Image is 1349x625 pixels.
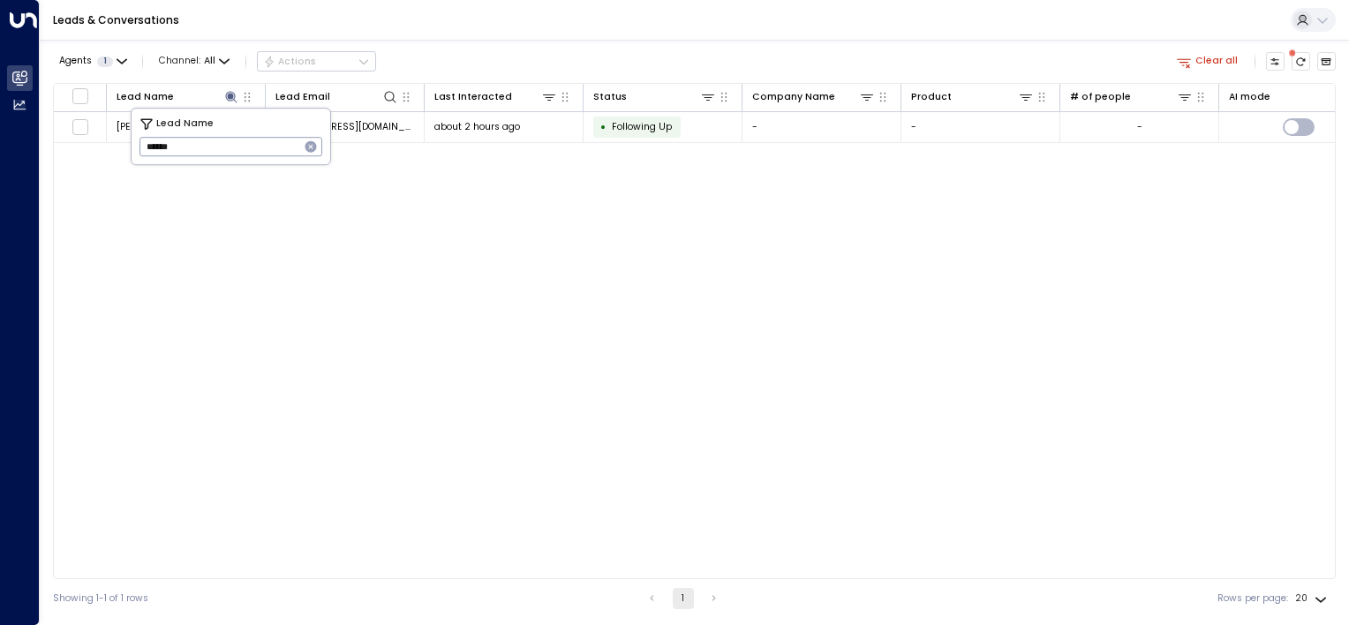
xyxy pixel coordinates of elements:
[434,89,512,105] div: Last Interacted
[1266,52,1285,72] button: Customize
[117,88,240,105] div: Lead Name
[434,88,558,105] div: Last Interacted
[593,88,717,105] div: Status
[1070,89,1131,105] div: # of people
[593,89,627,105] div: Status
[1217,591,1288,606] label: Rows per page:
[117,89,174,105] div: Lead Name
[53,12,179,27] a: Leads & Conversations
[117,120,193,133] span: Camilo Vivas
[612,120,672,133] span: Following Up
[275,88,399,105] div: Lead Email
[752,88,876,105] div: Company Name
[97,56,113,67] span: 1
[154,52,235,71] span: Channel:
[1229,89,1270,105] div: AI mode
[263,56,317,68] div: Actions
[742,112,901,143] td: -
[154,52,235,71] button: Channel:All
[1172,52,1244,71] button: Clear all
[911,89,952,105] div: Product
[600,116,607,139] div: •
[901,112,1060,143] td: -
[59,56,92,66] span: Agents
[72,118,88,135] span: Toggle select row
[72,87,88,104] span: Toggle select all
[275,120,415,133] span: business@proyectador.com
[257,51,376,72] div: Button group with a nested menu
[1317,52,1337,72] button: Archived Leads
[1292,52,1311,72] span: There are new threads available. Refresh the grid to view the latest updates.
[673,588,694,609] button: page 1
[1137,120,1142,133] div: -
[275,89,330,105] div: Lead Email
[1295,588,1330,609] div: 20
[204,56,215,66] span: All
[752,89,835,105] div: Company Name
[434,120,520,133] span: about 2 hours ago
[53,591,148,606] div: Showing 1-1 of 1 rows
[641,588,726,609] nav: pagination navigation
[911,88,1035,105] div: Product
[257,51,376,72] button: Actions
[156,117,214,132] span: Lead Name
[1070,88,1194,105] div: # of people
[53,52,132,71] button: Agents1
